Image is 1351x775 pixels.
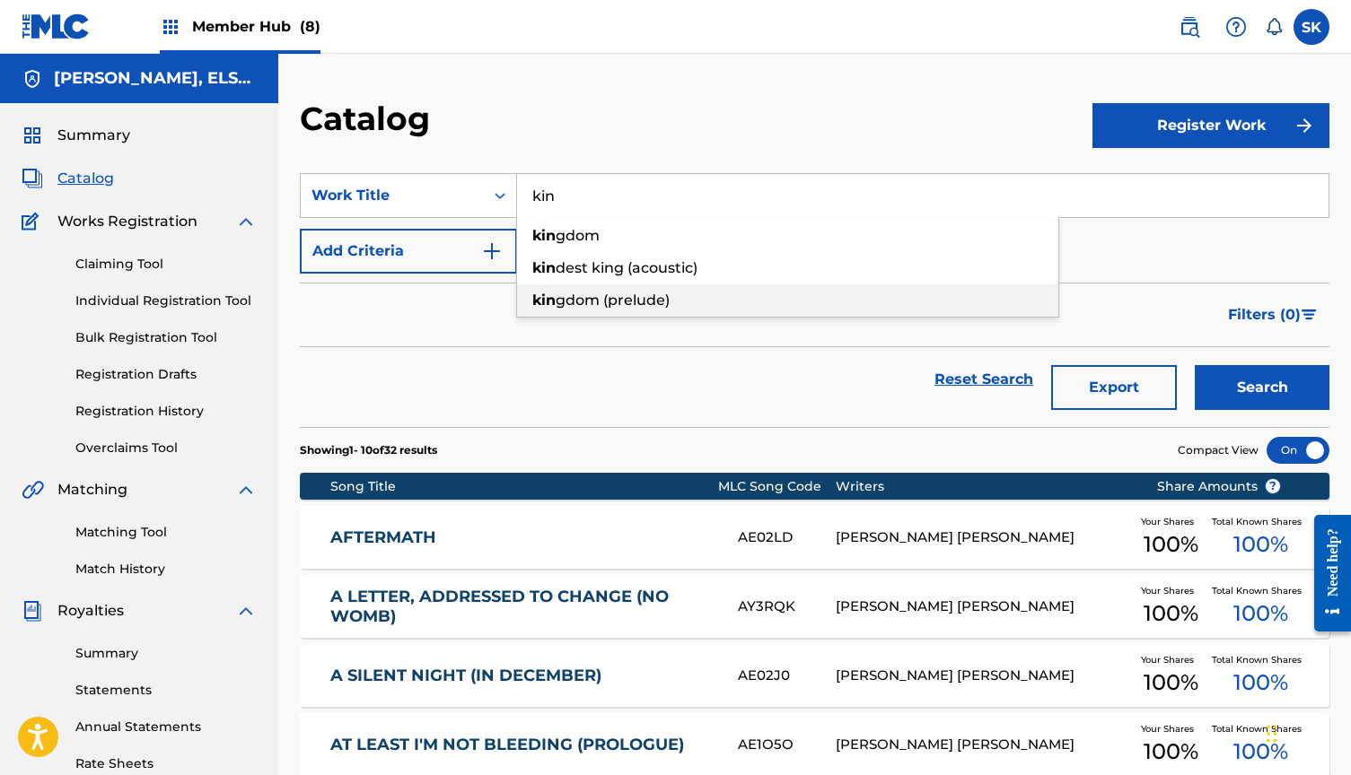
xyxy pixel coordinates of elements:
span: Catalog [57,168,114,189]
iframe: Chat Widget [1261,689,1351,775]
a: Claiming Tool [75,255,257,274]
div: AE1O5O [738,735,836,755]
span: Your Shares [1141,722,1201,736]
p: Showing 1 - 10 of 32 results [300,442,437,458]
a: SummarySummary [22,125,130,146]
span: 100 % [1144,666,1198,699]
button: Filters (0) [1217,292,1329,337]
img: help [1225,16,1247,38]
span: 100 % [1144,528,1198,561]
strong: kin [532,292,556,309]
div: AE02LD [738,527,836,548]
a: Match History [75,560,257,579]
a: Bulk Registration Tool [75,328,257,347]
button: Add Criteria [300,229,517,274]
img: Summary [22,125,43,146]
span: 100 % [1144,736,1198,768]
span: Your Shares [1141,515,1201,528]
img: 9d2ae6d4665cec9f34b9.svg [481,240,503,262]
span: Total Known Shares [1212,653,1309,666]
span: Your Shares [1141,584,1201,597]
img: f7272a7cc735f4ea7f67.svg [1294,115,1315,136]
a: AT LEAST I'M NOT BLEEDING (PROLOGUE) [330,735,714,755]
div: AY3RQK [738,596,836,617]
a: Overclaims Tool [75,439,257,457]
div: Work Title [311,185,473,206]
a: A SILENT NIGHT (IN DECEMBER) [330,666,714,686]
span: Compact View [1178,442,1259,458]
strong: kin [532,259,556,276]
img: MLC Logo [22,13,91,39]
span: 100 % [1233,666,1288,699]
span: (8) [300,18,320,35]
div: Song Title [330,477,718,496]
a: Registration History [75,402,257,421]
h2: Catalog [300,99,439,139]
a: Summary [75,644,257,663]
a: CatalogCatalog [22,168,114,189]
div: [PERSON_NAME] [PERSON_NAME] [836,596,1129,617]
div: [PERSON_NAME] [PERSON_NAME] [836,527,1129,548]
div: Writers [836,477,1129,496]
div: MLC Song Code [718,477,836,496]
span: 100 % [1144,597,1198,630]
h5: SETH, ELSEWHERE [54,68,257,89]
div: [PERSON_NAME] [PERSON_NAME] [836,666,1129,686]
strong: kin [532,227,556,244]
div: Notifications [1265,18,1283,36]
span: Royalties [57,600,124,622]
img: Top Rightsholders [160,16,181,38]
span: Share Amounts [1157,477,1281,496]
span: Member Hub [192,16,320,37]
img: Accounts [22,68,43,90]
img: expand [235,479,257,501]
span: 100 % [1233,736,1288,768]
a: Statements [75,681,257,700]
a: A LETTER, ADDRESSED TO CHANGE (NO WOMB) [330,587,714,627]
button: Register Work [1092,103,1329,148]
span: 100 % [1233,528,1288,561]
img: filter [1302,309,1317,320]
img: Works Registration [22,211,45,232]
div: Drag [1267,707,1277,761]
span: Total Known Shares [1212,584,1309,597]
span: 100 % [1233,597,1288,630]
button: Export [1051,365,1177,410]
span: ? [1266,479,1280,493]
a: Reset Search [926,360,1042,399]
div: AE02J0 [738,666,836,686]
a: Registration Drafts [75,365,257,384]
a: Annual Statements [75,718,257,736]
div: [PERSON_NAME] [PERSON_NAME] [836,735,1129,755]
span: dest king (acoustic) [556,259,697,276]
span: gdom [556,227,600,244]
div: User Menu [1294,9,1329,45]
span: Matching [57,479,127,501]
img: Catalog [22,168,43,189]
img: Royalties [22,600,43,622]
span: Filters ( 0 ) [1228,304,1301,326]
span: Summary [57,125,130,146]
a: Public Search [1171,9,1207,45]
span: gdom (prelude) [556,292,670,309]
a: Matching Tool [75,523,257,542]
a: Individual Registration Tool [75,292,257,310]
span: Total Known Shares [1212,515,1309,528]
img: expand [235,211,257,232]
span: Total Known Shares [1212,722,1309,736]
form: Search Form [300,173,1329,427]
a: Rate Sheets [75,754,257,773]
iframe: Resource Center [1301,497,1351,650]
div: Help [1218,9,1254,45]
span: Works Registration [57,211,197,232]
span: Your Shares [1141,653,1201,666]
button: Search [1195,365,1329,410]
img: search [1179,16,1200,38]
img: expand [235,600,257,622]
img: Matching [22,479,44,501]
a: AFTERMATH [330,527,714,548]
